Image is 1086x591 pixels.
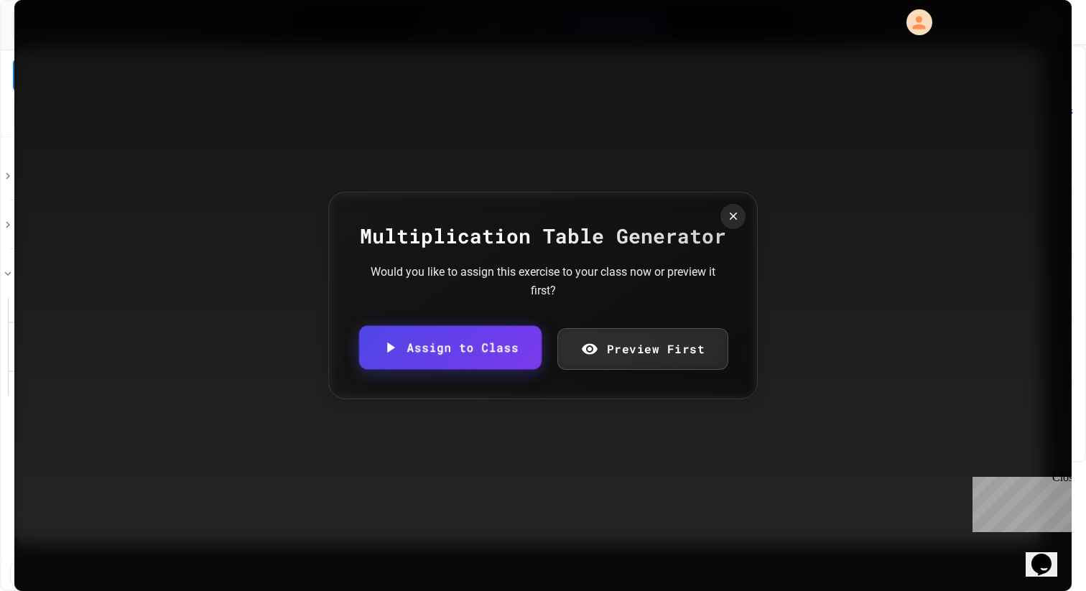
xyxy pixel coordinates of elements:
div: Multiplication Table Generator [358,221,728,251]
div: Would you like to assign this exercise to your class now or preview it first? [371,263,715,299]
iframe: chat widget [1026,534,1072,577]
div: My Account [891,6,936,39]
a: Assign to Class [359,326,542,370]
iframe: chat widget [967,471,1072,532]
a: Preview First [557,328,729,370]
div: Chat with us now!Close [6,6,99,91]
